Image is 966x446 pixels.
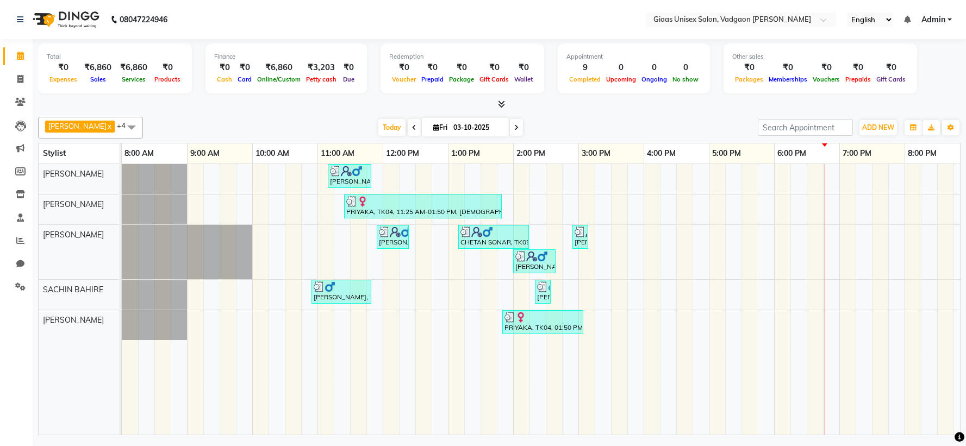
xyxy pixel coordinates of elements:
[644,146,678,161] a: 4:00 PM
[340,76,357,83] span: Due
[188,146,222,161] a: 9:00 AM
[514,251,554,272] div: [PERSON_NAME], TK07, 02:00 PM-02:40 PM, [DEMOGRAPHIC_DATA] Haircut by master stylist
[214,61,235,74] div: ₹0
[859,120,897,135] button: ADD NEW
[536,281,550,302] div: [PERSON_NAME], TK06, 02:20 PM-02:35 PM, [PERSON_NAME] trim / shaving
[448,146,483,161] a: 1:00 PM
[235,61,254,74] div: ₹0
[313,281,370,302] div: [PERSON_NAME], TK01, 10:55 AM-11:50 AM, [DEMOGRAPHIC_DATA] Haircut by master stylist,[PERSON_NAME...
[446,61,477,74] div: ₹0
[117,121,134,130] span: +4
[43,285,103,294] span: SACHIN BAHIRE
[639,61,670,74] div: 0
[758,119,853,136] input: Search Appointment
[47,76,80,83] span: Expenses
[303,76,339,83] span: Petty cash
[120,4,167,35] b: 08047224946
[431,123,450,131] span: Fri
[214,52,358,61] div: Finance
[107,122,111,130] a: x
[512,61,535,74] div: ₹0
[566,76,603,83] span: Completed
[122,146,157,161] a: 8:00 AM
[603,76,639,83] span: Upcoming
[477,61,512,74] div: ₹0
[732,52,908,61] div: Other sales
[47,61,80,74] div: ₹0
[235,76,254,83] span: Card
[383,146,422,161] a: 12:00 PM
[329,166,370,186] div: [PERSON_NAME], TK02, 11:10 AM-11:50 AM, [DEMOGRAPHIC_DATA] Haircut by master stylist
[80,61,116,74] div: ₹6,860
[639,76,670,83] span: Ongoing
[732,61,766,74] div: ₹0
[214,76,235,83] span: Cash
[119,76,148,83] span: Services
[921,14,945,26] span: Admin
[810,61,843,74] div: ₹0
[566,61,603,74] div: 9
[116,61,152,74] div: ₹6,860
[840,146,874,161] a: 7:00 PM
[732,76,766,83] span: Packages
[28,4,102,35] img: logo
[566,52,701,61] div: Appointment
[47,52,183,61] div: Total
[389,52,535,61] div: Redemption
[345,196,501,217] div: PRIYAKA, TK04, 11:25 AM-01:50 PM, [DEMOGRAPHIC_DATA] Hair cut by master stylist,[DEMOGRAPHIC_DATA...
[254,61,303,74] div: ₹6,860
[905,146,939,161] a: 8:00 PM
[446,76,477,83] span: Package
[670,61,701,74] div: 0
[874,76,908,83] span: Gift Cards
[88,76,109,83] span: Sales
[318,146,357,161] a: 11:00 AM
[766,61,810,74] div: ₹0
[514,146,548,161] a: 2:00 PM
[843,61,874,74] div: ₹0
[503,312,582,332] div: PRIYAKA, TK04, 01:50 PM-03:05 PM, O3+ Power brightening
[419,61,446,74] div: ₹0
[775,146,809,161] a: 6:00 PM
[378,119,406,136] span: Today
[303,61,339,74] div: ₹3,203
[874,61,908,74] div: ₹0
[43,315,104,325] span: [PERSON_NAME]
[862,123,894,131] span: ADD NEW
[254,76,303,83] span: Online/Custom
[766,76,810,83] span: Memberships
[843,76,874,83] span: Prepaids
[389,61,419,74] div: ₹0
[43,148,66,158] span: Stylist
[670,76,701,83] span: No show
[603,61,639,74] div: 0
[450,120,504,136] input: 2025-10-03
[512,76,535,83] span: Wallet
[339,61,358,74] div: ₹0
[389,76,419,83] span: Voucher
[48,122,107,130] span: [PERSON_NAME]
[419,76,446,83] span: Prepaid
[43,199,104,209] span: [PERSON_NAME]
[253,146,292,161] a: 10:00 AM
[152,61,183,74] div: ₹0
[152,76,183,83] span: Products
[43,230,104,240] span: [PERSON_NAME]
[378,227,408,247] div: [PERSON_NAME], TK03, 11:55 AM-12:25 PM, Girl hair cut
[709,146,744,161] a: 5:00 PM
[459,227,528,247] div: CHETAN SONAR, TK05, 01:10 PM-02:15 PM, [DEMOGRAPHIC_DATA] Haircut by master stylist,[PERSON_NAME]...
[477,76,512,83] span: Gift Cards
[579,146,613,161] a: 3:00 PM
[574,227,587,247] div: [PERSON_NAME], TK08, 02:55 PM-03:05 PM, [DEMOGRAPHIC_DATA] Additional hair wash
[810,76,843,83] span: Vouchers
[43,169,104,179] span: [PERSON_NAME]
